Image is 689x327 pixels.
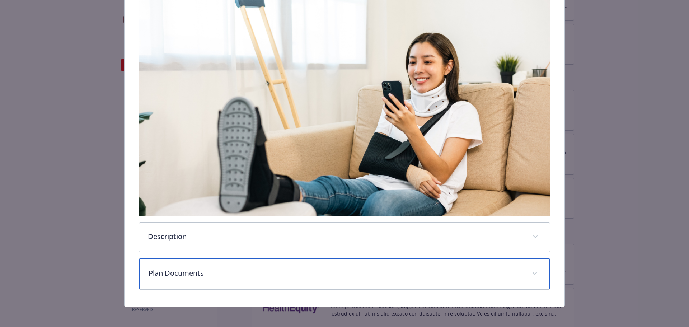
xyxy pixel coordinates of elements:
[139,223,550,252] div: Description
[148,231,524,242] p: Description
[139,258,550,289] div: Plan Documents
[149,268,524,279] p: Plan Documents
